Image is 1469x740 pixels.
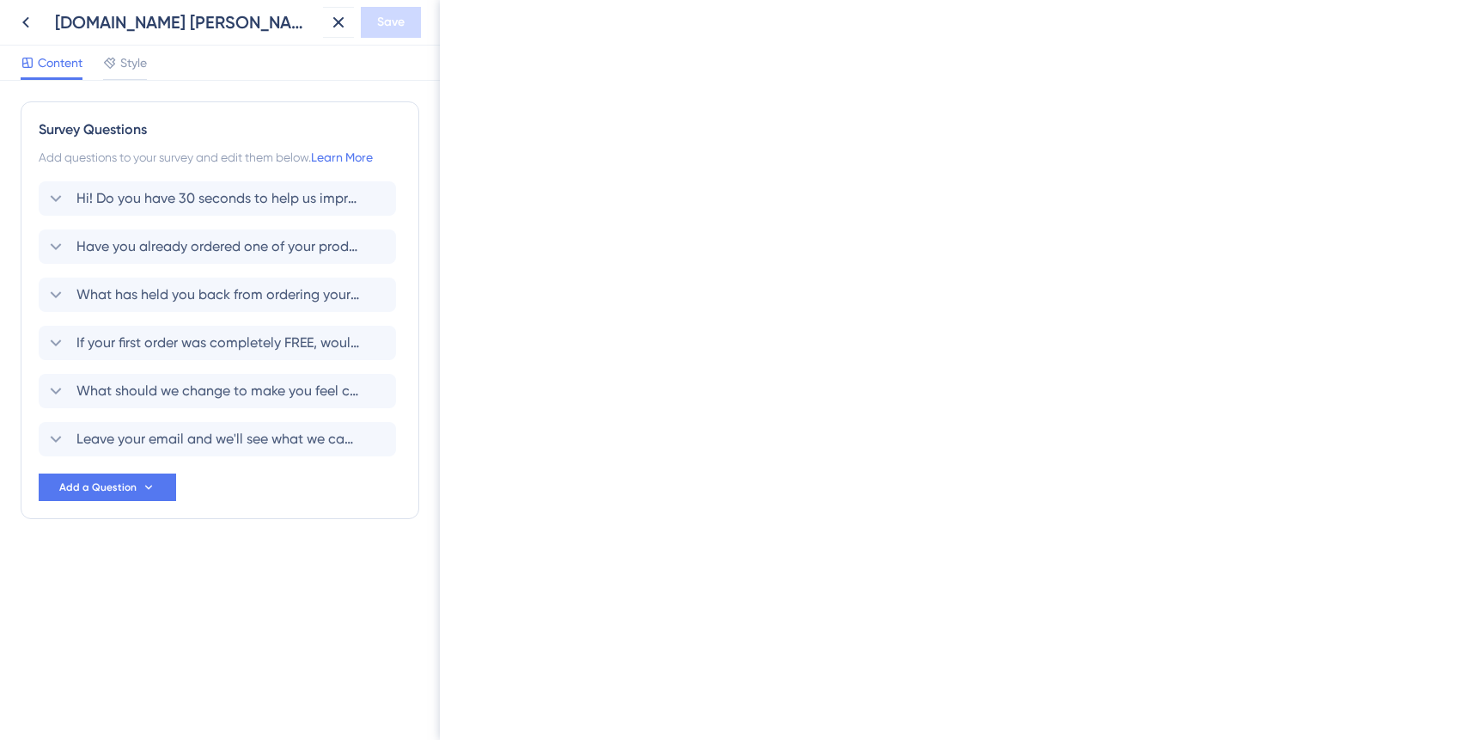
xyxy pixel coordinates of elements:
span: Leave your email and we'll see what we can do for you [76,429,360,450]
button: Add a Question [39,474,176,501]
div: [DOMAIN_NAME] [PERSON_NAME] EN [55,10,316,34]
span: Add a Question [59,480,137,494]
span: Style [120,52,147,73]
span: What should we change to make you feel confident in ordering? [76,381,360,401]
span: Hi! Do you have 30 seconds to help us improve your experience? [76,188,360,209]
span: Content [38,52,82,73]
div: Survey Questions [39,119,401,140]
div: Add questions to your survey and edit them below. [39,147,401,168]
span: What has held you back from ordering your product so far? [76,284,360,305]
button: Save [361,7,421,38]
a: Learn More [311,150,373,164]
span: Have you already ordered one of your products to see how it turns out? [76,236,360,257]
span: Save [377,12,405,33]
span: If your first order was completely FREE, would you do it? [76,333,360,353]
